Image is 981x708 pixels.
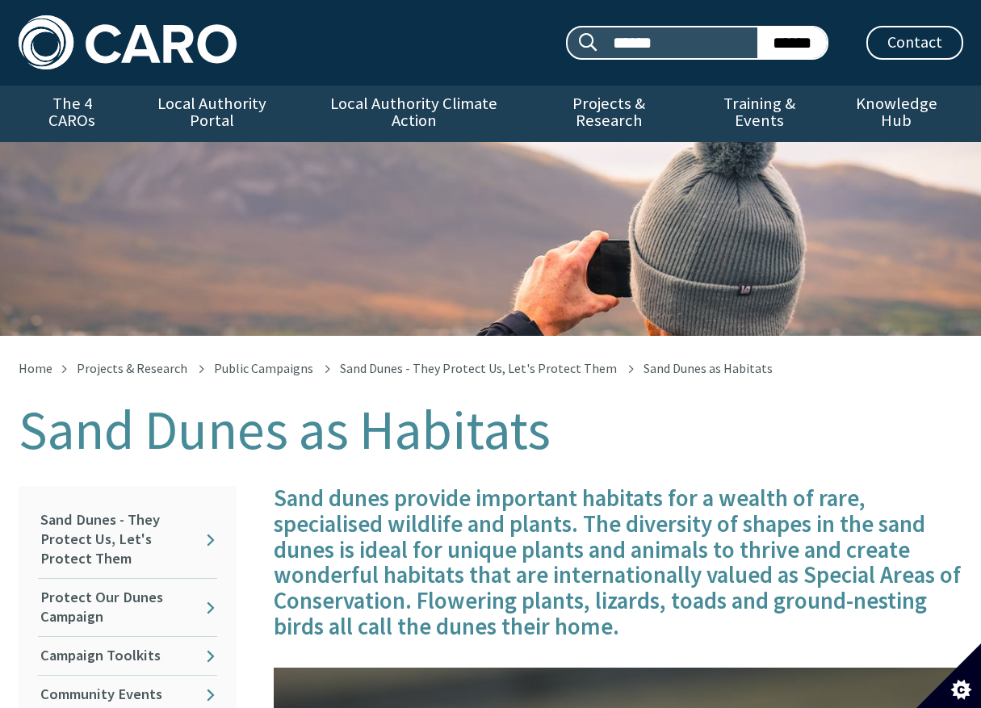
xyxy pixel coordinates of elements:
[38,579,217,636] a: Protect Our Dunes Campaign
[77,360,187,376] a: Projects & Research
[340,360,617,376] a: Sand Dunes - They Protect Us, Let's Protect Them
[299,86,529,142] a: Local Authority Climate Action
[274,486,963,639] h4: Sand dunes provide important habitats for a wealth of rare, specialised wildlife and plants. The ...
[126,86,299,142] a: Local Authority Portal
[19,15,237,69] img: Caro logo
[866,26,963,60] a: Contact
[19,86,126,142] a: The 4 CAROs
[38,637,217,675] a: Campaign Toolkits
[830,86,962,142] a: Knowledge Hub
[916,643,981,708] button: Set cookie preferences
[19,400,963,460] h1: Sand Dunes as Habitats
[689,86,830,142] a: Training & Events
[214,360,313,376] a: Public Campaigns
[644,360,773,376] span: Sand Dunes as Habitats
[38,501,217,578] a: Sand Dunes - They Protect Us, Let's Protect Them
[529,86,689,142] a: Projects & Research
[19,360,52,376] a: Home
